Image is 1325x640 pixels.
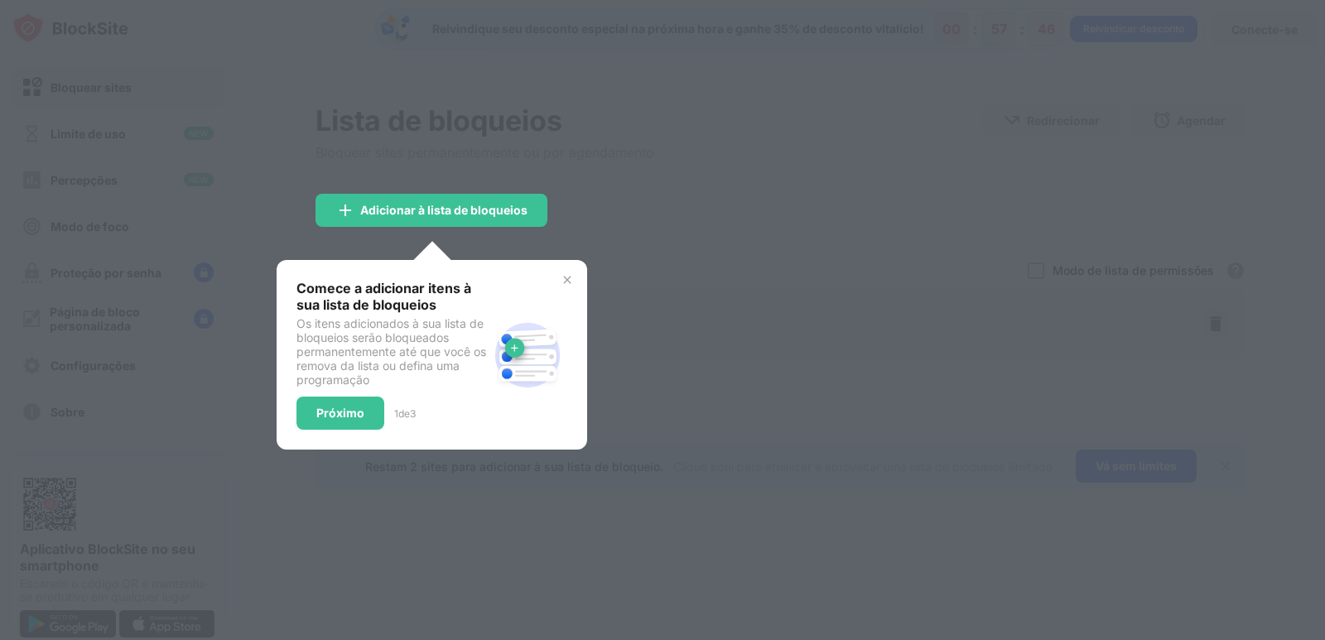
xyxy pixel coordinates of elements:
font: Adicionar à lista de bloqueios [360,203,528,217]
img: block-site.svg [488,315,567,395]
font: 3 [410,407,416,420]
font: 1 [394,407,398,420]
font: Próximo [316,406,364,420]
font: Comece a adicionar itens à sua lista de bloqueios [296,280,471,313]
font: de [398,407,410,420]
img: x-button.svg [561,273,574,286]
font: Os itens adicionados à sua lista de bloqueios serão bloqueados permanentemente até que você os re... [296,316,486,387]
